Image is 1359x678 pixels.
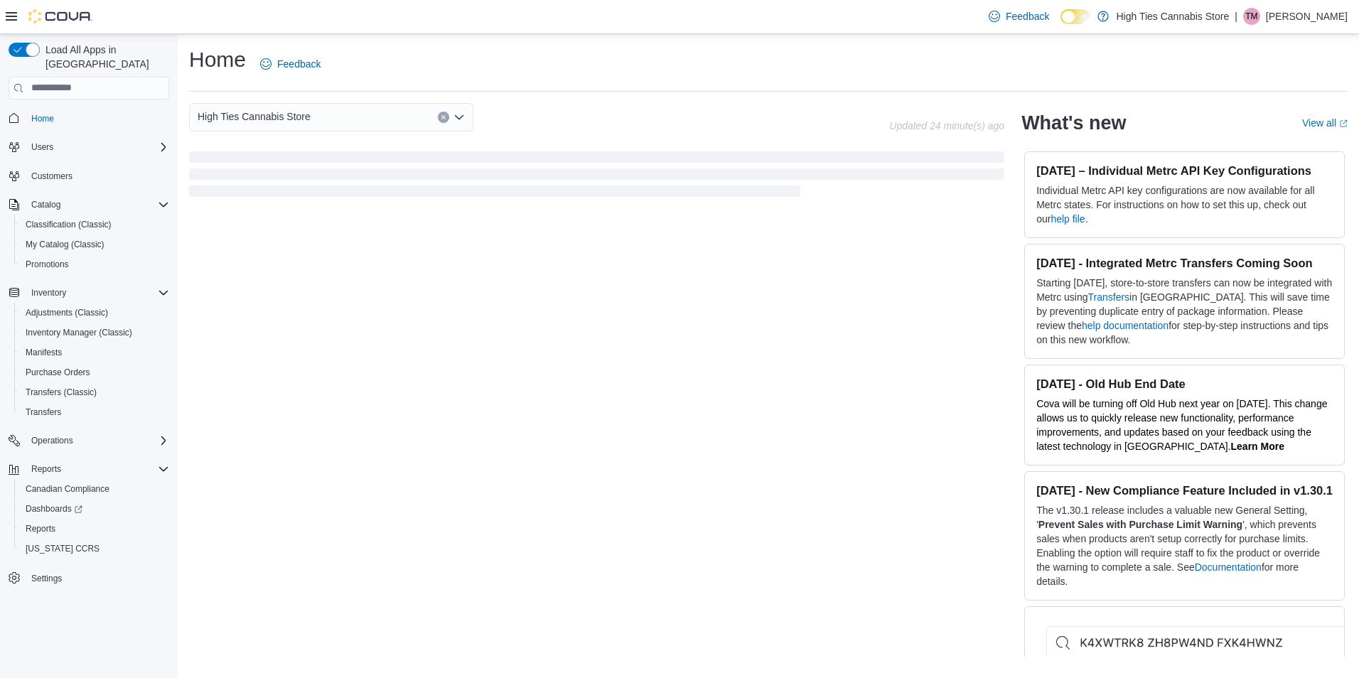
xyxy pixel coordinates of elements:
[26,503,82,515] span: Dashboards
[1051,213,1085,225] a: help file
[20,216,117,233] a: Classification (Classic)
[14,479,175,499] button: Canadian Compliance
[1036,276,1333,347] p: Starting [DATE], store-to-store transfers can now be integrated with Metrc using in [GEOGRAPHIC_D...
[14,382,175,402] button: Transfers (Classic)
[26,110,60,127] a: Home
[20,324,169,341] span: Inventory Manager (Classic)
[26,483,109,495] span: Canadian Compliance
[26,523,55,534] span: Reports
[1021,112,1126,134] h2: What's new
[189,154,1004,200] span: Loading
[26,461,67,478] button: Reports
[40,43,169,71] span: Load All Apps in [GEOGRAPHIC_DATA]
[14,402,175,422] button: Transfers
[20,520,61,537] a: Reports
[20,216,169,233] span: Classification (Classic)
[1245,8,1257,25] span: TM
[26,461,169,478] span: Reports
[28,9,92,23] img: Cova
[438,112,449,123] button: Clear input
[1266,8,1348,25] p: [PERSON_NAME]
[26,196,169,213] span: Catalog
[983,2,1055,31] a: Feedback
[20,364,169,381] span: Purchase Orders
[26,196,66,213] button: Catalog
[20,236,110,253] a: My Catalog (Classic)
[14,254,175,274] button: Promotions
[26,432,79,449] button: Operations
[26,284,169,301] span: Inventory
[1231,441,1284,452] strong: Learn More
[189,45,246,74] h1: Home
[9,102,169,625] nav: Complex example
[3,166,175,186] button: Customers
[1082,320,1169,331] a: help documentation
[26,239,104,250] span: My Catalog (Classic)
[31,141,53,153] span: Users
[31,199,60,210] span: Catalog
[20,500,88,517] a: Dashboards
[14,323,175,343] button: Inventory Manager (Classic)
[26,407,61,418] span: Transfers
[1038,519,1242,530] strong: Prevent Sales with Purchase Limit Warning
[1036,503,1333,588] p: The v1.30.1 release includes a valuable new General Setting, ' ', which prevents sales when produ...
[1036,398,1327,452] span: Cova will be turning off Old Hub next year on [DATE]. This change allows us to quickly release ne...
[26,347,62,358] span: Manifests
[1060,9,1090,24] input: Dark Mode
[1235,8,1237,25] p: |
[26,543,100,554] span: [US_STATE] CCRS
[26,139,169,156] span: Users
[14,235,175,254] button: My Catalog (Classic)
[1036,377,1333,391] h3: [DATE] - Old Hub End Date
[1302,117,1348,129] a: View allExternal link
[1036,256,1333,270] h3: [DATE] - Integrated Metrc Transfers Coming Soon
[20,256,169,273] span: Promotions
[26,259,69,270] span: Promotions
[26,327,132,338] span: Inventory Manager (Classic)
[14,499,175,519] a: Dashboards
[31,573,62,584] span: Settings
[3,108,175,129] button: Home
[3,283,175,303] button: Inventory
[20,480,115,497] a: Canadian Compliance
[14,362,175,382] button: Purchase Orders
[1195,561,1262,573] a: Documentation
[20,364,96,381] a: Purchase Orders
[3,431,175,451] button: Operations
[26,139,59,156] button: Users
[1339,119,1348,128] svg: External link
[14,539,175,559] button: [US_STATE] CCRS
[26,219,112,230] span: Classification (Classic)
[26,367,90,378] span: Purchase Orders
[3,137,175,157] button: Users
[20,540,105,557] a: [US_STATE] CCRS
[26,284,72,301] button: Inventory
[277,57,321,71] span: Feedback
[1006,9,1049,23] span: Feedback
[20,304,169,321] span: Adjustments (Classic)
[31,435,73,446] span: Operations
[1036,183,1333,226] p: Individual Metrc API key configurations are now available for all Metrc states. For instructions ...
[1036,483,1333,497] h3: [DATE] - New Compliance Feature Included in v1.30.1
[14,215,175,235] button: Classification (Classic)
[3,567,175,588] button: Settings
[14,519,175,539] button: Reports
[20,384,169,401] span: Transfers (Classic)
[31,287,66,298] span: Inventory
[889,120,1004,131] p: Updated 24 minute(s) ago
[3,459,175,479] button: Reports
[26,432,169,449] span: Operations
[20,344,68,361] a: Manifests
[453,112,465,123] button: Open list of options
[26,569,169,586] span: Settings
[198,108,311,125] span: High Ties Cannabis Store
[20,384,102,401] a: Transfers (Classic)
[26,109,169,127] span: Home
[1036,163,1333,178] h3: [DATE] – Individual Metrc API Key Configurations
[31,463,61,475] span: Reports
[20,256,75,273] a: Promotions
[20,404,169,421] span: Transfers
[26,570,68,587] a: Settings
[26,387,97,398] span: Transfers (Classic)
